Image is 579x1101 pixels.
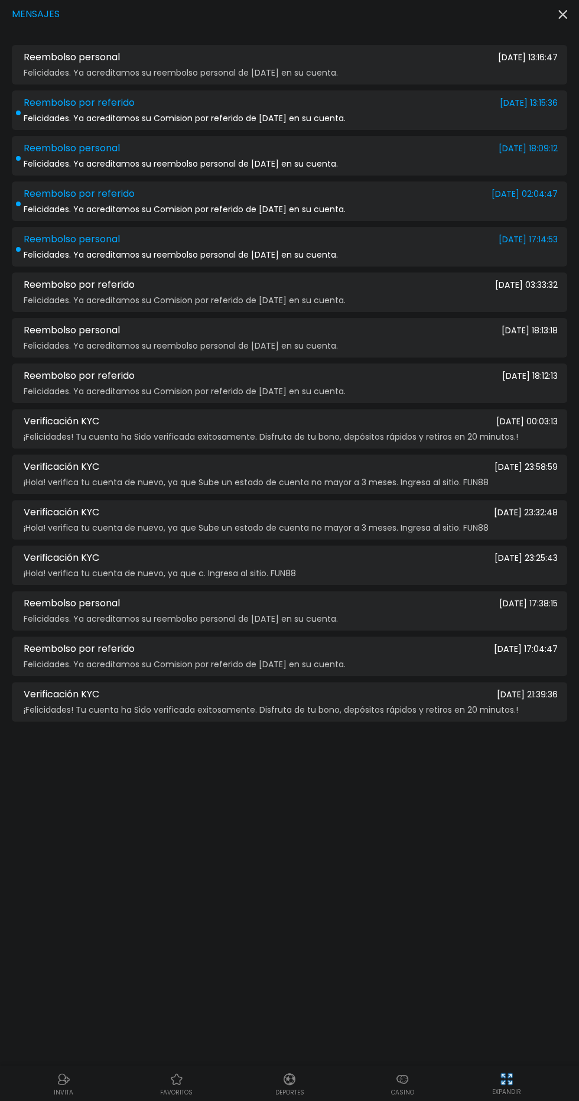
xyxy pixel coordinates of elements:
span: [DATE] 23:25:43 [495,554,558,563]
span: Felicidades. Ya acreditamos su reembolso personal de [DATE] en su cuenta. [24,69,338,77]
span: Reembolso por referido [24,280,135,290]
span: Reembolso personal [24,143,120,154]
a: DeportesDeportesDeportes [233,1070,346,1097]
span: Reembolso por referido [24,98,135,108]
span: Felicidades. Ya acreditamos su reembolso personal de [DATE] en su cuenta. [24,160,338,168]
span: [DATE] 17:14:53 [499,235,558,244]
span: Verificación KYC [24,416,99,427]
a: CasinoCasinoCasino [346,1070,459,1097]
img: Referral [57,1072,71,1086]
p: EXPANDIR [492,1087,521,1096]
p: INVITA [54,1088,73,1097]
span: Felicidades. Ya acreditamos su Comision por referido de [DATE] en su cuenta. [24,114,346,123]
a: ReferralReferralINVITA [7,1070,120,1097]
span: Felicidades. Ya acreditamos su reembolso personal de [DATE] en su cuenta. [24,342,338,350]
img: hide [499,1071,514,1086]
span: Felicidades. Ya acreditamos su reembolso personal de [DATE] en su cuenta. [24,615,338,623]
span: [DATE] 18:09:12 [499,144,558,153]
span: Reembolso por referido [24,371,135,381]
span: [DATE] 23:58:59 [495,463,558,472]
span: Verificación KYC [24,689,99,700]
span: Reembolso por referido [24,644,135,654]
img: Deportes [282,1072,297,1086]
span: [DATE] 13:15:36 [500,99,558,108]
span: Reembolso por referido [24,189,135,199]
img: Casino Favoritos [170,1072,184,1086]
span: ¡Felicidades! Tu cuenta ha Sido verificada exitosamente. Disfruta de tu bono, depósitos rápidos y... [24,706,518,714]
span: Felicidades. Ya acreditamos su Comision por referido de [DATE] en su cuenta. [24,205,346,214]
span: [DATE] 03:33:32 [495,281,558,290]
span: Verificación KYC [24,507,99,518]
span: Reembolso personal [24,325,120,336]
span: Felicidades. Ya acreditamos su Comision por referido de [DATE] en su cuenta. [24,660,346,669]
span: ¡Hola! verifica tu cuenta de nuevo, ya que Sube un estado de cuenta no mayor a 3 meses. Ingresa a... [24,478,489,487]
span: [DATE] 17:04:47 [494,645,558,654]
span: [DATE] 13:16:47 [498,53,558,62]
span: Reembolso personal [24,234,120,245]
p: Deportes [275,1088,304,1097]
p: favoritos [160,1088,193,1097]
span: Felicidades. Ya acreditamos su Comision por referido de [DATE] en su cuenta. [24,387,346,396]
span: Verificación KYC [24,462,99,472]
span: [DATE] 00:03:13 [496,417,558,426]
span: [DATE] 23:32:48 [494,508,558,517]
span: ¡Hola! verifica tu cuenta de nuevo, ya que Sube un estado de cuenta no mayor a 3 meses. Ingresa a... [24,524,489,532]
span: [DATE] 18:13:18 [502,326,558,335]
span: Felicidades. Ya acreditamos su reembolso personal de [DATE] en su cuenta. [24,251,338,259]
span: [DATE] 18:12:13 [502,372,558,381]
span: Verificación KYC [24,553,99,563]
div: Mensajes [12,7,567,21]
span: Felicidades. Ya acreditamos su Comision por referido de [DATE] en su cuenta. [24,296,346,305]
span: [DATE] 17:38:15 [499,599,558,608]
img: Casino [395,1072,409,1086]
span: [DATE] 21:39:36 [497,690,558,699]
span: ¡Felicidades! Tu cuenta ha Sido verificada exitosamente. Disfruta de tu bono, depósitos rápidos y... [24,433,518,441]
a: Casino FavoritosCasino Favoritosfavoritos [120,1070,233,1097]
span: Reembolso personal [24,598,120,609]
span: [DATE] 02:04:47 [492,190,558,199]
p: Casino [391,1088,414,1097]
span: ¡Hola! verifica tu cuenta de nuevo, ya que c. Ingresa al sitio. FUN88 [24,569,296,578]
span: Reembolso personal [24,52,120,63]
